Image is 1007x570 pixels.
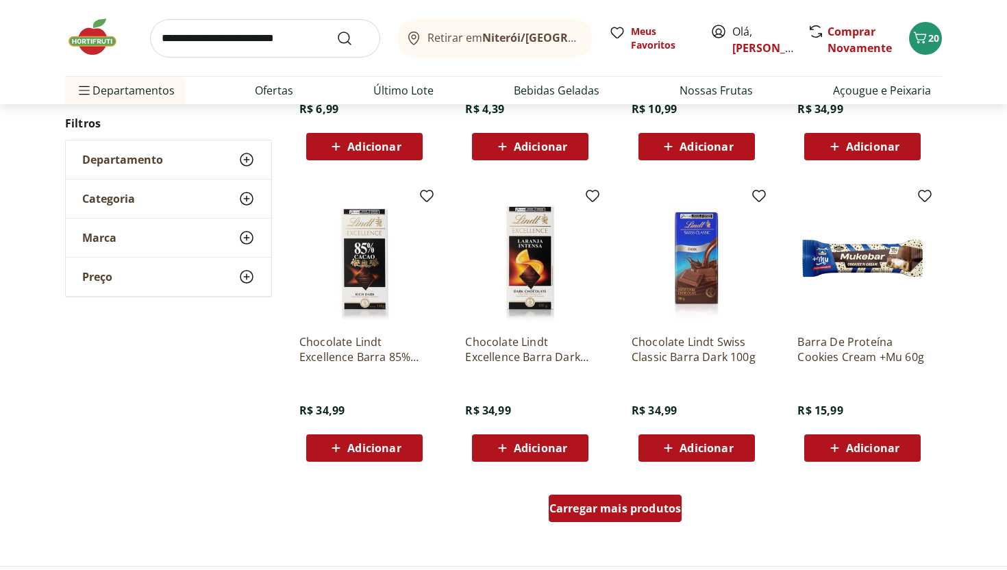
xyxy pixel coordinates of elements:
span: Adicionar [680,443,733,454]
span: Departamentos [76,74,175,107]
span: Categoria [82,192,135,206]
a: Nossas Frutas [680,82,753,99]
img: Chocolate Lindt Swiss Classic Barra Dark 100g [632,193,762,323]
span: Adicionar [514,141,567,152]
span: Preço [82,270,112,284]
span: Carregar mais produtos [549,503,682,514]
input: search [150,19,380,58]
button: Adicionar [472,434,588,462]
a: Chocolate Lindt Swiss Classic Barra Dark 100g [632,334,762,364]
a: Açougue e Peixaria [833,82,931,99]
button: Submit Search [336,30,369,47]
span: Retirar em [427,32,579,44]
a: [PERSON_NAME] [732,40,821,55]
span: R$ 15,99 [797,403,843,418]
button: Adicionar [804,133,921,160]
button: Adicionar [306,133,423,160]
img: Hortifruti [65,16,134,58]
button: Carrinho [909,22,942,55]
span: Adicionar [846,443,899,454]
span: 20 [928,32,939,45]
h2: Filtros [65,110,272,137]
span: Adicionar [347,443,401,454]
span: Adicionar [846,141,899,152]
button: Departamento [66,140,271,179]
span: R$ 34,99 [632,403,677,418]
span: Olá, [732,23,793,56]
button: Adicionar [472,133,588,160]
button: Adicionar [804,434,921,462]
a: Chocolate Lindt Excellence Barra 85% Dark 100g [299,334,430,364]
span: R$ 6,99 [299,101,338,116]
a: Carregar mais produtos [549,495,682,528]
button: Retirar emNiterói/[GEOGRAPHIC_DATA] [397,19,593,58]
span: R$ 4,39 [465,101,504,116]
span: Marca [82,231,116,245]
span: Adicionar [514,443,567,454]
a: Meus Favoritos [609,25,694,52]
a: Barra De Proteína Cookies Cream +Mu 60g [797,334,928,364]
img: Chocolate Lindt Excellence Barra 85% Dark 100g [299,193,430,323]
button: Categoria [66,179,271,218]
a: Ofertas [255,82,293,99]
a: Bebidas Geladas [514,82,599,99]
button: Adicionar [638,133,755,160]
button: Preço [66,258,271,296]
span: Adicionar [347,141,401,152]
span: R$ 34,99 [797,101,843,116]
button: Menu [76,74,92,107]
span: R$ 34,99 [299,403,345,418]
span: Departamento [82,153,163,166]
a: Último Lote [373,82,434,99]
a: Comprar Novamente [828,24,892,55]
span: Adicionar [680,141,733,152]
span: Meus Favoritos [631,25,694,52]
img: Barra De Proteína Cookies Cream +Mu 60g [797,193,928,323]
span: R$ 10,99 [632,101,677,116]
button: Marca [66,219,271,257]
span: R$ 34,99 [465,403,510,418]
b: Niterói/[GEOGRAPHIC_DATA] [482,30,638,45]
button: Adicionar [638,434,755,462]
img: Chocolate Lindt Excellence Barra Dark Laranja 100g [465,193,595,323]
a: Chocolate Lindt Excellence Barra Dark Laranja 100g [465,334,595,364]
button: Adicionar [306,434,423,462]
